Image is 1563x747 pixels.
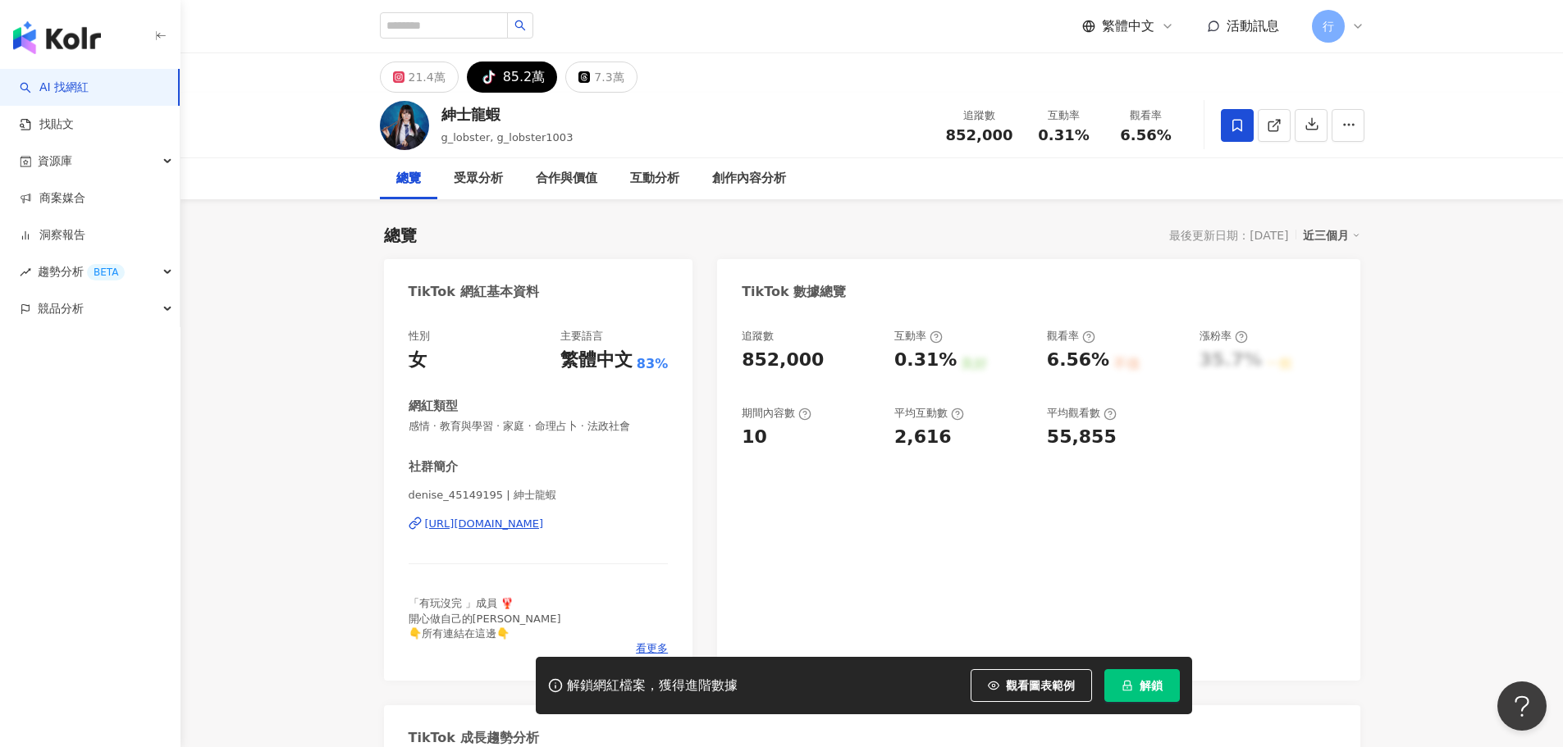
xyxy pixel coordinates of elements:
div: 總覽 [384,224,417,247]
span: g_lobster, g_lobster1003 [441,131,574,143]
div: 主要語言 [560,329,603,344]
div: 85.2萬 [503,66,546,89]
div: 女 [409,348,427,373]
div: 追蹤數 [742,329,774,344]
span: 競品分析 [38,290,84,327]
span: 活動訊息 [1227,18,1279,34]
div: 7.3萬 [594,66,624,89]
span: 「有玩沒完 」成員 🦞 開心做自己的[PERSON_NAME] 👇所有連結在這邊👇 [409,597,561,639]
button: 85.2萬 [467,61,558,93]
div: 最後更新日期：[DATE] [1169,229,1288,242]
div: 觀看率 [1047,329,1095,344]
span: 852,000 [946,126,1013,143]
div: BETA [87,264,125,280]
div: 繁體中文 [560,348,633,373]
div: 互動分析 [630,169,679,189]
div: 互動率 [894,329,943,344]
div: 總覽 [396,169,421,189]
div: 近三個月 [1303,225,1360,246]
div: [URL][DOMAIN_NAME] [425,517,544,531]
button: 觀看圖表範例 [971,669,1092,702]
div: 55,855 [1047,425,1117,450]
span: 繁體中文 [1102,17,1154,35]
span: 觀看圖表範例 [1006,679,1075,692]
div: 社群簡介 [409,458,458,476]
div: 互動率 [1033,107,1095,124]
div: 觀看率 [1115,107,1177,124]
span: denise_45149195 | 紳士龍蝦 [409,488,669,503]
span: 83% [637,355,668,373]
div: 追蹤數 [946,107,1013,124]
div: 6.56% [1047,348,1109,373]
span: 6.56% [1120,127,1171,143]
span: 趨勢分析 [38,253,125,290]
div: 21.4萬 [409,66,446,89]
div: 平均觀看數 [1047,406,1117,421]
div: 網紅類型 [409,398,458,415]
button: 解鎖 [1104,669,1180,702]
div: 期間內容數 [742,406,811,421]
div: 852,000 [742,348,824,373]
div: TikTok 數據總覽 [742,283,846,301]
span: lock [1122,680,1133,691]
div: TikTok 網紅基本資料 [409,283,539,301]
span: 看更多 [636,641,668,656]
div: 漲粉率 [1200,329,1248,344]
span: 解鎖 [1140,679,1163,692]
span: 感情 · 教育與學習 · 家庭 · 命理占卜 · 法政社會 [409,419,669,434]
span: search [514,20,526,31]
button: 21.4萬 [380,61,459,93]
span: 0.31% [1038,127,1089,143]
div: 0.31% [894,348,957,373]
div: 性別 [409,329,430,344]
span: 行 [1323,17,1334,35]
button: 7.3萬 [565,61,637,93]
a: searchAI 找網紅 [20,80,89,96]
div: 解鎖網紅檔案，獲得進階數據 [567,677,738,695]
img: logo [13,21,101,54]
span: rise [20,266,31,278]
div: 平均互動數 [894,406,964,421]
a: 找貼文 [20,116,74,133]
div: 2,616 [894,425,952,450]
img: KOL Avatar [380,101,429,150]
div: 紳士龍蝦 [441,104,574,125]
a: 商案媒合 [20,190,85,207]
span: 資源庫 [38,143,72,180]
a: 洞察報告 [20,227,85,244]
div: 10 [742,425,767,450]
div: 創作內容分析 [712,169,786,189]
div: 受眾分析 [454,169,503,189]
div: 合作與價值 [536,169,597,189]
a: [URL][DOMAIN_NAME] [409,517,669,531]
div: TikTok 成長趨勢分析 [409,729,539,747]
